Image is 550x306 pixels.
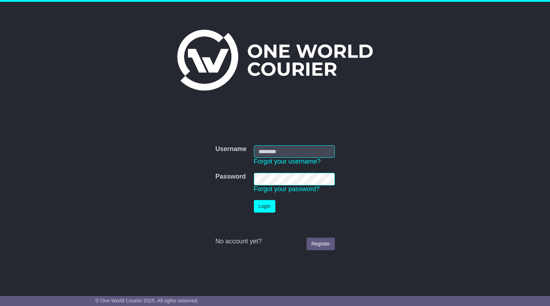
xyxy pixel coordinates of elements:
[215,238,334,246] div: No account yet?
[95,298,199,303] span: © One World Courier 2025. All rights reserved.
[307,238,334,250] a: Register
[215,173,246,181] label: Password
[254,158,321,165] a: Forgot your username?
[254,200,275,213] button: Login
[177,30,373,91] img: One World
[254,185,320,193] a: Forgot your password?
[215,145,246,153] label: Username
